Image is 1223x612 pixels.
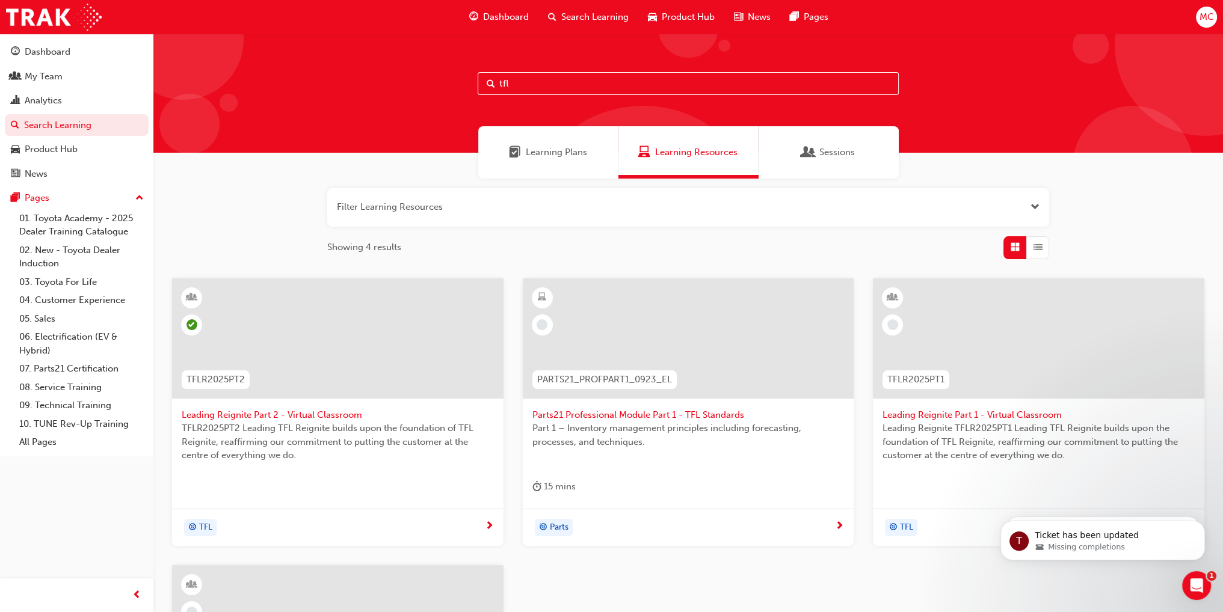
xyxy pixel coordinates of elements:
a: 10. TUNE Rev-Up Training [14,415,149,433]
a: Dashboard [5,41,149,63]
span: news-icon [734,10,743,25]
span: TFLR2025PT1 [887,373,944,387]
span: Product Hub [662,10,715,24]
span: learningRecordVerb_NONE-icon [537,319,547,330]
span: Part 1 – Inventory management principles including forecasting, processes, and techniques. [532,421,845,448]
a: Learning ResourcesLearning Resources [618,126,759,179]
div: Product Hub [25,142,78,156]
span: Sessions [819,145,855,159]
a: 01. Toyota Academy - 2025 Dealer Training Catalogue [14,209,149,241]
a: TFLR2025PT2Leading Reignite Part 2 - Virtual ClassroomTFLR2025PT2 Leading TFL Reignite builds upo... [172,278,504,546]
a: News [5,163,149,185]
a: Product Hub [5,138,149,161]
span: next-icon [485,521,494,532]
span: news-icon [11,169,20,180]
button: DashboardMy TeamAnalyticsSearch LearningProduct HubNews [5,38,149,187]
span: target-icon [539,520,547,536]
span: TFLR2025PT2 Leading TFL Reignite builds upon the foundation of TFL Reignite, reaffirming our comm... [182,421,494,462]
a: 06. Electrification (EV & Hybrid) [14,328,149,360]
span: Search Learning [561,10,629,24]
a: pages-iconPages [780,5,838,29]
a: 04. Customer Experience [14,291,149,310]
span: Sessions [802,145,815,159]
span: Leading Reignite TFLR2025PT1 Leading TFL Reignite builds upon the foundation of TFL Reignite, rea... [883,421,1195,462]
span: car-icon [11,144,20,155]
span: learningRecordVerb_NONE-icon [887,319,898,330]
span: guage-icon [11,47,20,58]
span: duration-icon [532,479,541,494]
span: learningResourceType_INSTRUCTOR_LED-icon [889,290,897,305]
span: pages-icon [790,10,799,25]
span: TFL [900,521,913,534]
span: target-icon [889,520,898,536]
a: search-iconSearch Learning [538,5,638,29]
a: All Pages [14,433,149,451]
a: 02. New - Toyota Dealer Induction [14,241,149,273]
span: learningResourceType_ELEARNING-icon [538,290,546,305]
span: Grid [1011,240,1020,254]
span: chart-icon [11,96,20,106]
span: Learning Resources [638,145,650,159]
a: news-iconNews [724,5,780,29]
a: 07. Parts21 Certification [14,360,149,378]
span: Leading Reignite Part 1 - Virtual Classroom [883,408,1195,422]
span: News [748,10,771,24]
div: Dashboard [25,45,70,59]
div: 15 mins [532,479,576,494]
a: My Team [5,66,149,88]
span: Showing 4 results [327,240,401,254]
iframe: Intercom notifications message [982,495,1223,580]
span: next-icon [835,521,844,532]
div: My Team [25,70,63,84]
span: List [1034,240,1043,254]
a: 09. Technical Training [14,396,149,415]
div: Analytics [25,94,62,108]
a: Analytics [5,90,149,112]
a: SessionsSessions [759,126,899,179]
span: Leading Reignite Part 2 - Virtual Classroom [182,408,494,422]
button: Pages [5,187,149,209]
span: TFLR2025PT2 [186,373,245,387]
span: Learning Plans [526,145,587,159]
span: search-icon [548,10,556,25]
span: PARTS21_PROFPART1_0923_EL [537,373,672,387]
span: Dashboard [483,10,529,24]
button: Open the filter [1030,200,1040,214]
span: 1 [1207,571,1216,581]
span: Parts21 Professional Module Part 1 - TFL Standards [532,408,845,422]
a: PARTS21_PROFPART1_0923_ELParts21 Professional Module Part 1 - TFL StandardsPart 1 – Inventory man... [523,278,854,546]
span: Parts [550,521,568,534]
a: car-iconProduct Hub [638,5,724,29]
span: up-icon [135,191,144,206]
span: learningResourceType_INSTRUCTOR_LED-icon [188,577,196,593]
span: search-icon [11,120,19,131]
span: Learning Plans [509,145,521,159]
a: guage-iconDashboard [460,5,538,29]
a: Learning PlansLearning Plans [478,126,618,179]
a: TFLR2025PT1Leading Reignite Part 1 - Virtual ClassroomLeading Reignite TFLR2025PT1 Leading TFL Re... [873,278,1204,546]
iframe: Intercom live chat [1182,571,1211,600]
span: prev-icon [132,588,141,603]
span: Pages [804,10,828,24]
span: guage-icon [469,10,478,25]
span: MC [1199,10,1213,24]
span: people-icon [11,72,20,82]
span: learningRecordVerb_ATTEND-icon [186,319,197,330]
span: target-icon [188,520,197,536]
span: pages-icon [11,193,20,204]
button: MC [1196,7,1217,28]
span: car-icon [648,10,657,25]
span: TFL [199,521,212,534]
span: Search [487,77,495,91]
span: Learning Resources [655,145,738,159]
div: Pages [25,191,49,205]
a: 08. Service Training [14,378,149,397]
a: Search Learning [5,114,149,136]
a: 03. Toyota For Life [14,273,149,292]
a: Trak [6,4,102,31]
